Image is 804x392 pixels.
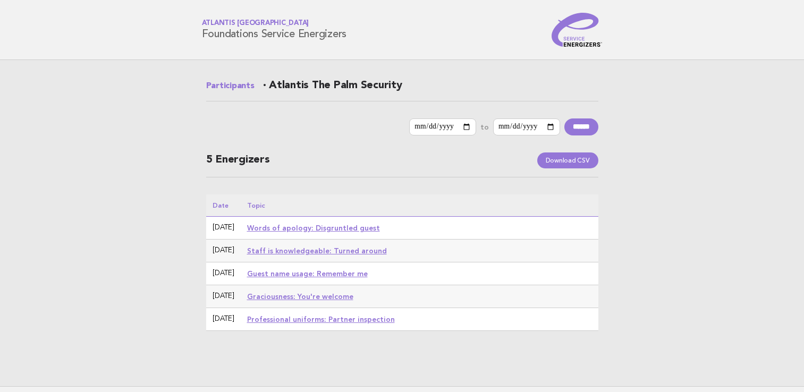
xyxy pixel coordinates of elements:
td: [DATE] [206,240,241,262]
td: [DATE] [206,308,241,331]
td: [DATE] [206,285,241,308]
th: Topic [241,194,598,217]
label: to [480,122,489,132]
a: Guest name usage: Remember me [247,269,368,278]
a: Participants [206,80,255,92]
a: Professional uniforms: Partner inspection [247,315,395,323]
a: Staff is knowledgeable: Turned around [247,246,387,255]
h1: Foundations Service Energizers [202,20,347,40]
td: [DATE] [206,262,241,285]
a: Words of apology: Disgruntled guest [247,224,380,232]
h2: · Atlantis The Palm Security [206,79,598,101]
th: Date [206,194,241,217]
a: Download CSV [537,152,598,168]
td: [DATE] [206,217,241,240]
span: Atlantis [GEOGRAPHIC_DATA] [202,20,347,27]
a: Graciousness: You're welcome [247,292,353,301]
img: Service Energizers [552,13,603,47]
h2: 5 Energizers [206,152,598,177]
